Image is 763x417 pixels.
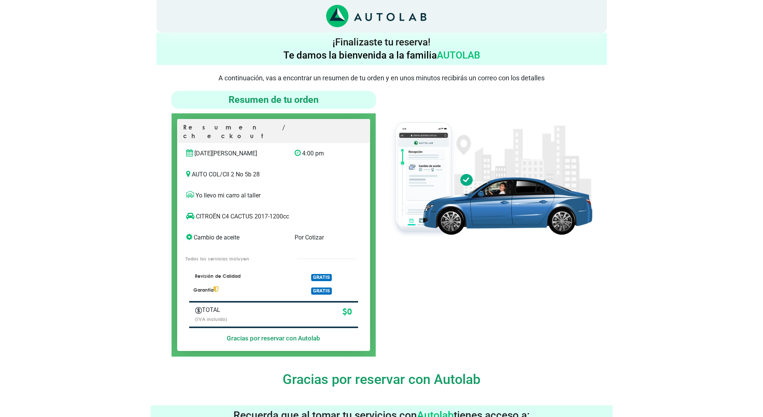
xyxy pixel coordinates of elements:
span: AUTOLAB [437,50,480,61]
p: Yo llevo mi carro al taller [186,191,361,200]
a: Link al sitio de autolab [326,12,426,20]
p: A continuación, vas a encontrar un resumen de tu orden y en unos minutos recibirás un correo con ... [157,74,607,82]
span: GRATIS [311,274,332,281]
h4: Resumen de tu orden [174,94,373,106]
p: Todos los servicios incluyen [185,255,281,262]
span: GRATIS [311,288,332,295]
p: [DATE][PERSON_NAME] [186,149,283,158]
img: Autobooking-Iconos-23.png [195,307,202,314]
p: 4:00 pm [295,149,345,158]
p: $ 0 [265,306,352,318]
small: (IVA incluido) [195,316,227,322]
p: Resumen / checkout [183,123,364,143]
p: Por Cotizar [295,233,345,242]
p: TOTAL [195,306,254,315]
p: Revisión de Calidad [193,273,284,280]
p: Cambio de aceite [186,233,283,242]
h5: Gracias por reservar con Autolab [189,334,358,342]
h4: ¡Finalizaste tu reserva! Te damos la bienvenida a la familia [160,36,604,62]
p: CITROËN C4 CACTUS 2017-1200cc [186,212,346,221]
p: AUTO COL / Cll 2 No 5b 28 [186,170,361,179]
h4: Gracias por reservar con Autolab [157,372,607,387]
p: Garantía [193,286,284,294]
